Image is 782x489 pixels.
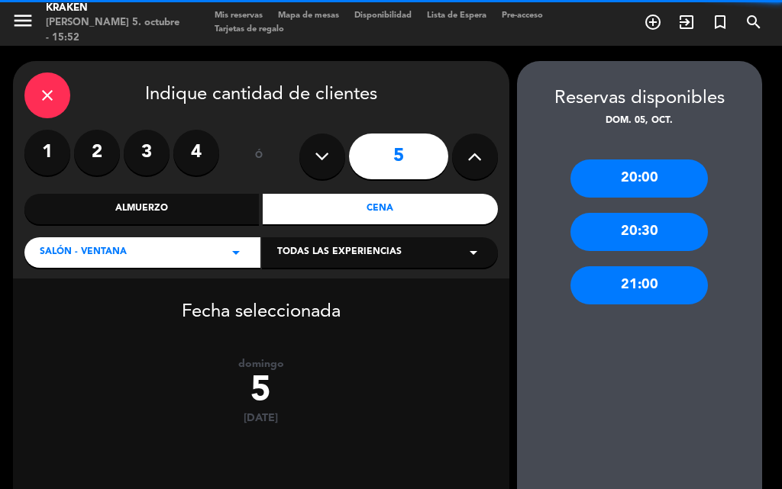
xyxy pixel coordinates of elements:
[46,1,184,16] div: Kraken
[40,245,127,260] span: Salón - Ventana
[24,130,70,175] label: 1
[11,9,34,32] i: menu
[11,9,34,37] button: menu
[644,13,662,31] i: add_circle_outline
[277,245,402,260] span: Todas las experiencias
[517,84,762,114] div: Reservas disponibles
[24,72,498,118] div: Indique cantidad de clientes
[13,371,509,412] div: 5
[74,130,120,175] label: 2
[570,266,708,304] div: 21:00
[38,86,57,105] i: close
[207,25,292,34] span: Tarjetas de regalo
[347,11,419,20] span: Disponibilidad
[124,130,170,175] label: 3
[270,11,347,20] span: Mapa de mesas
[464,243,483,262] i: arrow_drop_down
[13,412,509,425] div: [DATE]
[745,13,763,31] i: search
[419,11,494,20] span: Lista de Espera
[677,13,696,31] i: exit_to_app
[494,11,551,20] span: Pre-acceso
[711,13,729,31] i: turned_in_not
[13,358,509,371] div: domingo
[234,130,284,183] div: ó
[173,130,219,175] label: 4
[227,243,245,262] i: arrow_drop_down
[24,194,260,224] div: Almuerzo
[517,114,762,129] div: dom. 05, oct.
[13,278,509,327] div: Fecha seleccionada
[570,159,708,198] div: 20:00
[263,194,498,224] div: Cena
[570,213,708,251] div: 20:30
[207,11,270,20] span: Mis reservas
[46,15,184,45] div: [PERSON_NAME] 5. octubre - 15:52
